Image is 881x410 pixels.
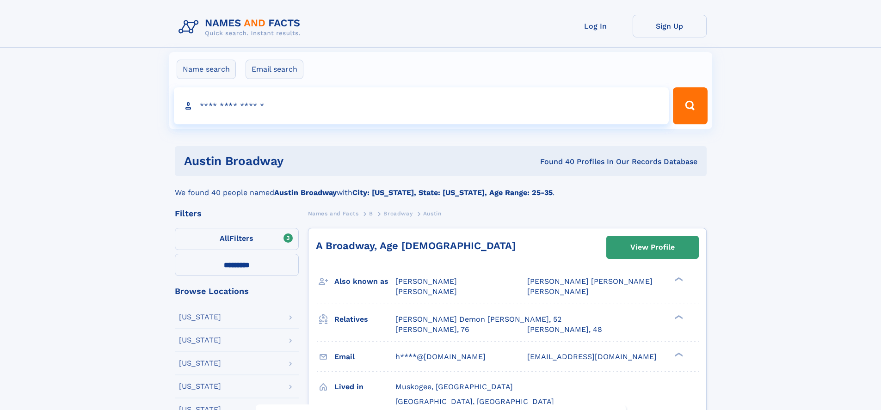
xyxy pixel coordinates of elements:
a: Names and Facts [308,208,359,219]
span: Muskogee, [GEOGRAPHIC_DATA] [395,382,513,391]
div: Filters [175,209,299,218]
a: Log In [559,15,633,37]
span: [EMAIL_ADDRESS][DOMAIN_NAME] [527,352,657,361]
a: [PERSON_NAME], 76 [395,324,469,335]
div: We found 40 people named with . [175,176,707,198]
a: [PERSON_NAME], 48 [527,324,602,335]
h3: Email [334,349,395,365]
b: City: [US_STATE], State: [US_STATE], Age Range: 25-35 [352,188,553,197]
input: search input [174,87,669,124]
label: Name search [177,60,236,79]
button: Search Button [673,87,707,124]
h3: Also known as [334,274,395,289]
h1: Austin Broadway [184,155,412,167]
label: Email search [246,60,303,79]
span: All [220,234,229,243]
div: [US_STATE] [179,313,221,321]
span: [PERSON_NAME] [395,287,457,296]
span: [GEOGRAPHIC_DATA], [GEOGRAPHIC_DATA] [395,397,554,406]
img: Logo Names and Facts [175,15,308,40]
div: ❯ [672,276,684,282]
div: Browse Locations [175,287,299,295]
div: ❯ [672,351,684,357]
div: ❯ [672,314,684,320]
span: [PERSON_NAME] [PERSON_NAME] [527,277,653,286]
div: [US_STATE] [179,360,221,367]
span: B [369,210,373,217]
span: [PERSON_NAME] [527,287,589,296]
h3: Lived in [334,379,395,395]
label: Filters [175,228,299,250]
a: A Broadway, Age [DEMOGRAPHIC_DATA] [316,240,516,251]
div: View Profile [630,237,675,258]
a: Broadway [383,208,413,219]
div: [US_STATE] [179,383,221,390]
span: Broadway [383,210,413,217]
span: [PERSON_NAME] [395,277,457,286]
a: View Profile [607,236,698,258]
a: Sign Up [633,15,707,37]
div: [US_STATE] [179,337,221,344]
a: B [369,208,373,219]
h3: Relatives [334,312,395,327]
b: Austin Broadway [274,188,337,197]
div: Found 40 Profiles In Our Records Database [412,157,697,167]
a: [PERSON_NAME] Demon [PERSON_NAME], 52 [395,314,561,324]
span: Austin [423,210,442,217]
